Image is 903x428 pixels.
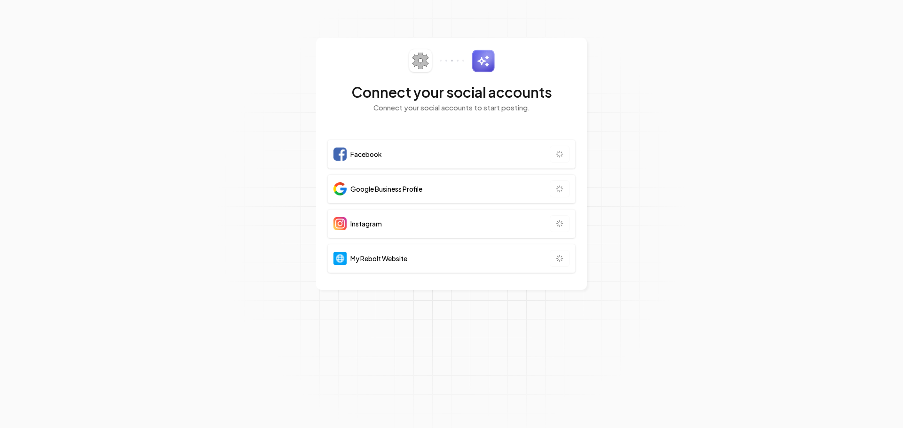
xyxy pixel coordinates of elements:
[350,219,382,228] span: Instagram
[440,60,464,62] img: connector-dots.svg
[333,148,347,161] img: Facebook
[327,84,576,101] h2: Connect your social accounts
[333,182,347,195] img: Google
[350,254,407,263] span: My Rebolt Website
[350,184,422,194] span: Google Business Profile
[327,102,576,113] p: Connect your social accounts to start posting.
[350,149,382,159] span: Facebook
[472,49,495,72] img: sparkles.svg
[333,252,347,265] img: Website
[333,217,347,230] img: Instagram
